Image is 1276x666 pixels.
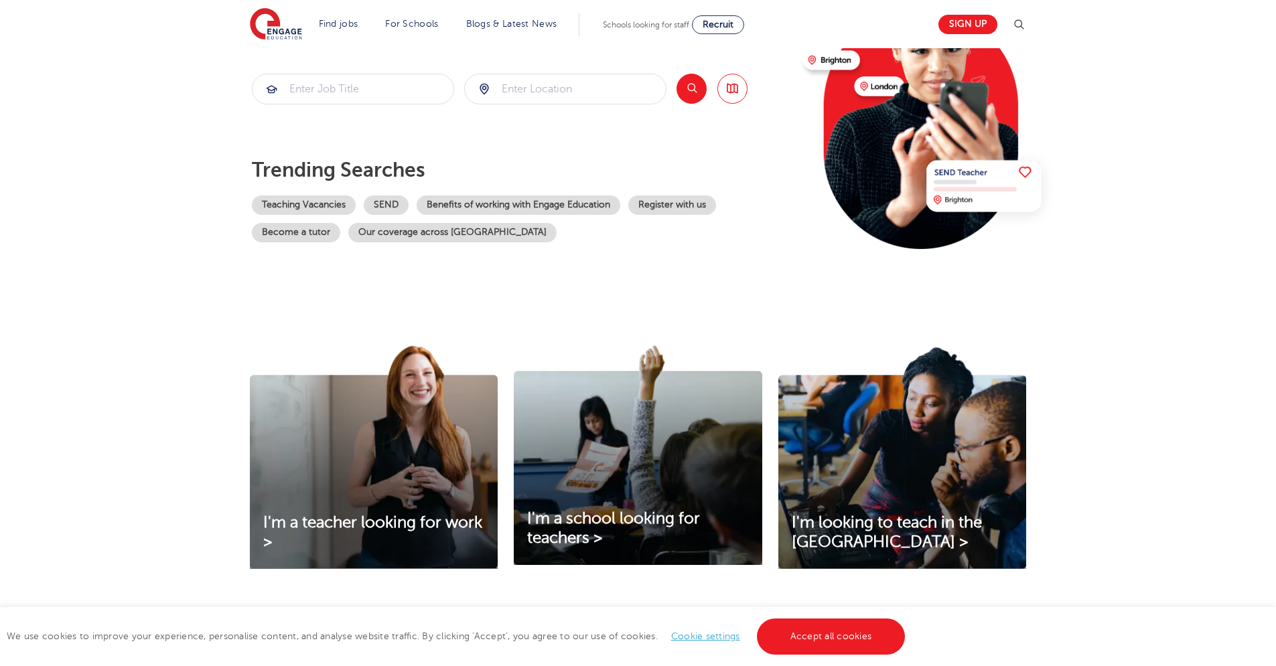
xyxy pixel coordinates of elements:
[252,223,340,242] a: Become a tutor
[514,345,762,565] img: I'm a school looking for teachers
[250,513,498,552] a: I'm a teacher looking for work >
[253,74,453,104] input: Submit
[385,19,438,29] a: For Schools
[252,74,454,104] div: Submit
[671,631,740,641] a: Cookie settings
[465,74,666,104] input: Submit
[364,195,409,215] a: SEND
[703,19,733,29] span: Recruit
[527,509,700,547] span: I'm a school looking for teachers >
[464,74,666,104] div: Submit
[677,74,707,104] button: Search
[466,19,557,29] a: Blogs & Latest News
[514,509,762,548] a: I'm a school looking for teachers >
[938,15,997,34] a: Sign up
[778,513,1026,552] a: I'm looking to teach in the [GEOGRAPHIC_DATA] >
[319,19,358,29] a: Find jobs
[603,20,689,29] span: Schools looking for staff
[7,631,908,641] span: We use cookies to improve your experience, personalise content, and analyse website traffic. By c...
[250,345,498,569] img: I'm a teacher looking for work
[628,195,716,215] a: Register with us
[250,8,302,41] img: Engage Education
[757,618,906,655] a: Accept all cookies
[252,195,356,215] a: Teaching Vacancies
[263,513,482,551] span: I'm a teacher looking for work >
[792,513,982,551] span: I'm looking to teach in the [GEOGRAPHIC_DATA] >
[348,223,557,242] a: Our coverage across [GEOGRAPHIC_DATA]
[692,15,744,34] a: Recruit
[252,158,792,182] p: Trending searches
[417,195,620,215] a: Benefits of working with Engage Education
[778,345,1026,569] img: I'm looking to teach in the UK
